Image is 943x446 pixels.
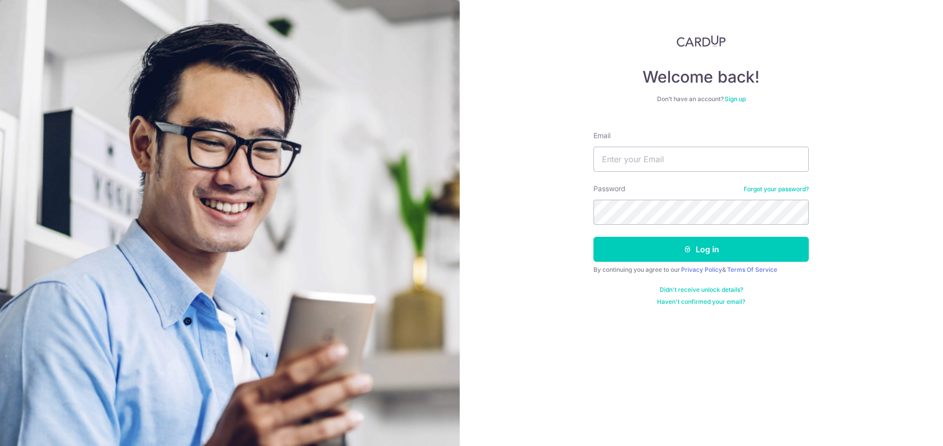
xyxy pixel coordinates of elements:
[727,266,777,273] a: Terms Of Service
[677,35,726,47] img: CardUp Logo
[593,95,809,103] div: Don’t have an account?
[593,266,809,274] div: By continuing you agree to our &
[681,266,722,273] a: Privacy Policy
[593,184,625,194] label: Password
[744,185,809,193] a: Forgot your password?
[593,67,809,87] h4: Welcome back!
[657,298,745,306] a: Haven't confirmed your email?
[593,147,809,172] input: Enter your Email
[593,131,610,141] label: Email
[660,286,743,294] a: Didn't receive unlock details?
[593,237,809,262] button: Log in
[725,95,746,103] a: Sign up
